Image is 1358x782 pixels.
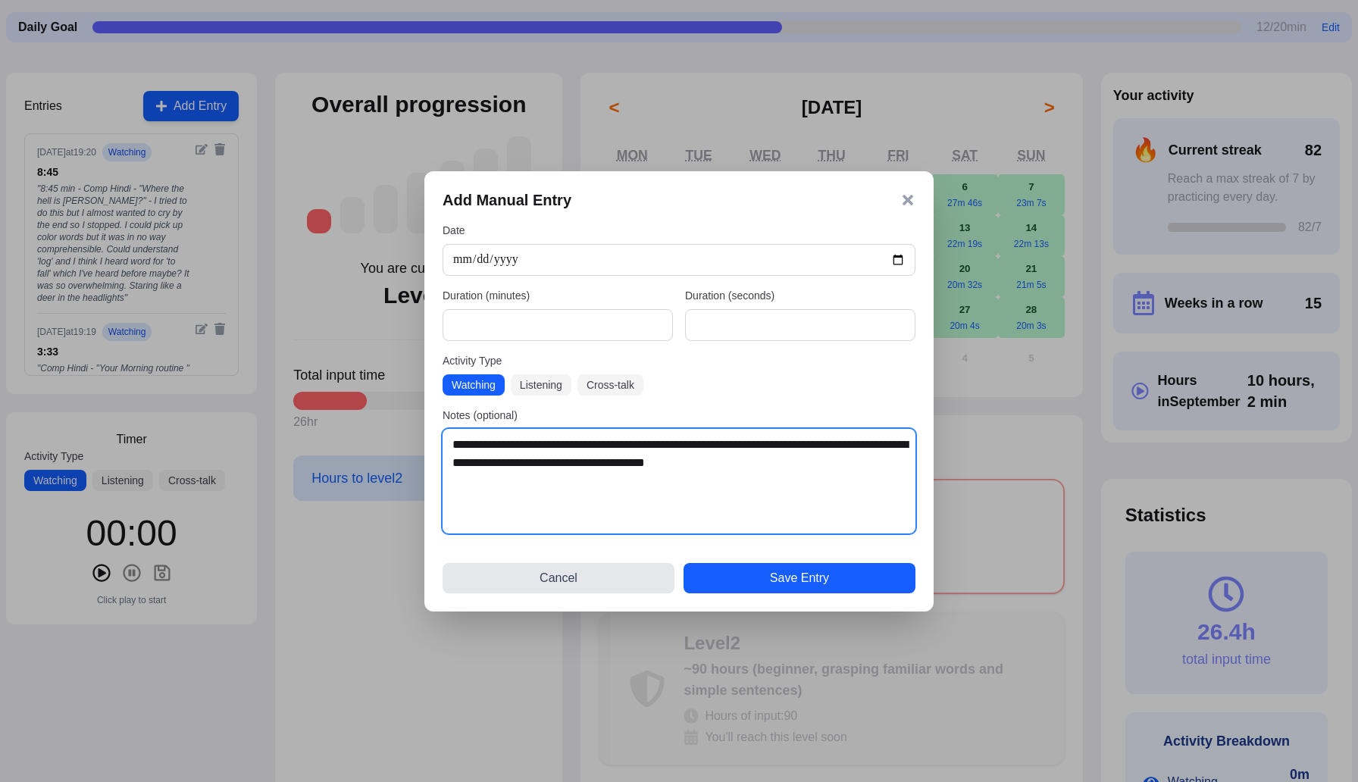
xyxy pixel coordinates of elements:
label: Activity Type [443,353,915,368]
button: Cancel [443,563,674,593]
button: Watching [443,374,505,396]
button: Cross-talk [577,374,643,396]
label: Notes (optional) [443,408,915,423]
label: Duration (minutes) [443,288,673,303]
label: Date [443,223,915,238]
label: Duration (seconds) [685,288,915,303]
button: Save Entry [684,563,915,593]
h3: Add Manual Entry [443,189,571,211]
button: Listening [511,374,571,396]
